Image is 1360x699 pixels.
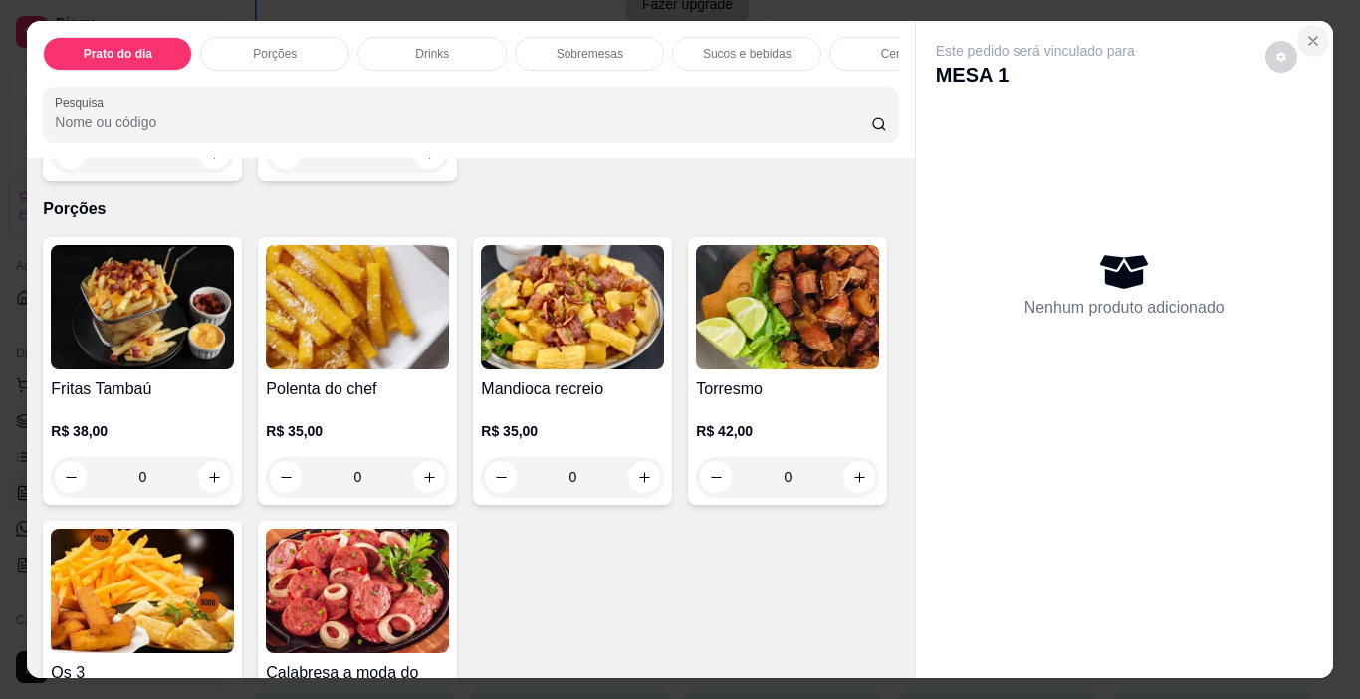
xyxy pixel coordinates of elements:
p: Sucos e bebidas [703,46,792,62]
button: increase-product-quantity [413,461,445,493]
button: decrease-product-quantity [55,461,87,493]
button: increase-product-quantity [843,461,875,493]
button: increase-product-quantity [628,461,660,493]
input: Pesquisa [55,113,871,132]
p: R$ 38,00 [51,421,234,441]
img: product-image [481,245,664,369]
p: R$ 35,00 [481,421,664,441]
p: R$ 35,00 [266,421,449,441]
p: Este pedido será vinculado para [936,41,1135,61]
p: Sobremesas [557,46,623,62]
h4: Fritas Tambaú [51,377,234,401]
p: Drinks [415,46,449,62]
label: Pesquisa [55,94,111,111]
button: decrease-product-quantity [700,461,732,493]
img: product-image [51,245,234,369]
button: Close [1297,25,1329,57]
button: decrease-product-quantity [270,461,302,493]
p: Nenhum produto adicionado [1024,296,1225,320]
h4: Polenta do chef [266,377,449,401]
button: decrease-product-quantity [485,461,517,493]
p: Porções [253,46,297,62]
p: MESA 1 [936,61,1135,89]
h4: Mandioca recreio [481,377,664,401]
p: Cervejas [881,46,928,62]
p: Prato do dia [84,46,152,62]
img: product-image [51,529,234,653]
img: product-image [266,529,449,653]
p: R$ 42,00 [696,421,879,441]
p: Porções [43,197,898,221]
button: increase-product-quantity [198,461,230,493]
h4: Torresmo [696,377,879,401]
img: product-image [696,245,879,369]
img: product-image [266,245,449,369]
button: decrease-product-quantity [1265,41,1297,73]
